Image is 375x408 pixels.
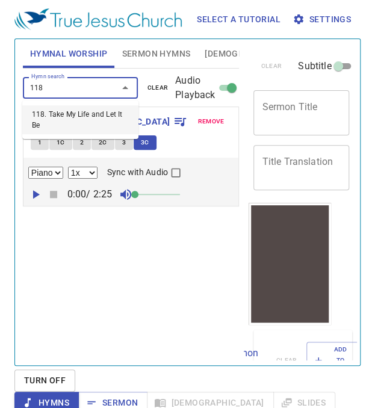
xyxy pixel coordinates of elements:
div: Sermon Lineup(0)clearAdd to Lineup [253,330,352,392]
span: Add to Lineup [314,344,352,377]
button: Select a tutorial [192,8,285,31]
button: 1C [49,135,72,150]
p: Sermon Lineup ( 0 ) [225,346,266,375]
span: 3C [141,137,149,148]
img: True Jesus Church [14,8,182,30]
span: Subtitle [298,59,331,73]
button: 1 [31,135,49,150]
span: Turn Off [24,373,66,388]
span: 1 [38,137,42,148]
select: Playback Rate [68,167,98,179]
span: Sermon Hymns [122,46,190,61]
span: Sync with Audio [107,166,168,179]
span: remove [198,116,225,127]
button: Turn Off [14,369,75,392]
p: 0:00 / 2:25 [63,187,117,202]
span: Settings [295,12,351,27]
button: clear [140,81,176,95]
span: Hymnal Worship [30,46,108,61]
span: Audio Playback [175,73,215,102]
li: 118. Take My Life and Let It Be [22,105,138,134]
span: Select a tutorial [197,12,280,27]
span: [DEMOGRAPHIC_DATA] [205,46,297,61]
iframe: from-child [249,203,331,325]
button: remove [191,114,232,129]
span: 2 [80,137,84,148]
button: 2C [91,135,114,150]
button: Settings [290,8,356,31]
button: 3C [134,135,157,150]
span: 3 [122,137,126,148]
span: 1C [57,137,65,148]
select: Select Track [28,167,63,179]
button: 2 [73,135,91,150]
span: 2C [99,137,107,148]
span: clear [147,82,169,93]
button: 3 [115,135,133,150]
button: Add to Lineup [306,342,359,380]
button: Close [117,79,134,96]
